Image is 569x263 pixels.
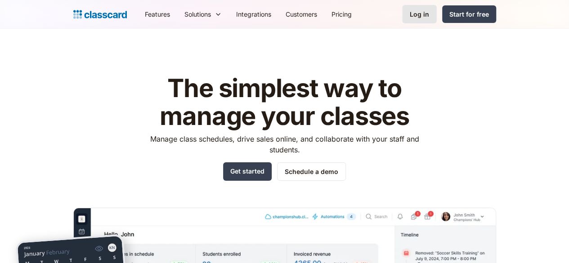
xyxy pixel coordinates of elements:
[138,4,177,24] a: Features
[410,9,429,19] div: Log in
[402,5,437,23] a: Log in
[142,134,427,155] p: Manage class schedules, drive sales online, and collaborate with your staff and students.
[277,162,346,181] a: Schedule a demo
[73,8,127,21] a: home
[442,5,496,23] a: Start for free
[177,4,229,24] div: Solutions
[223,162,272,181] a: Get started
[278,4,324,24] a: Customers
[142,75,427,130] h1: The simplest way to manage your classes
[184,9,211,19] div: Solutions
[449,9,489,19] div: Start for free
[229,4,278,24] a: Integrations
[324,4,359,24] a: Pricing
